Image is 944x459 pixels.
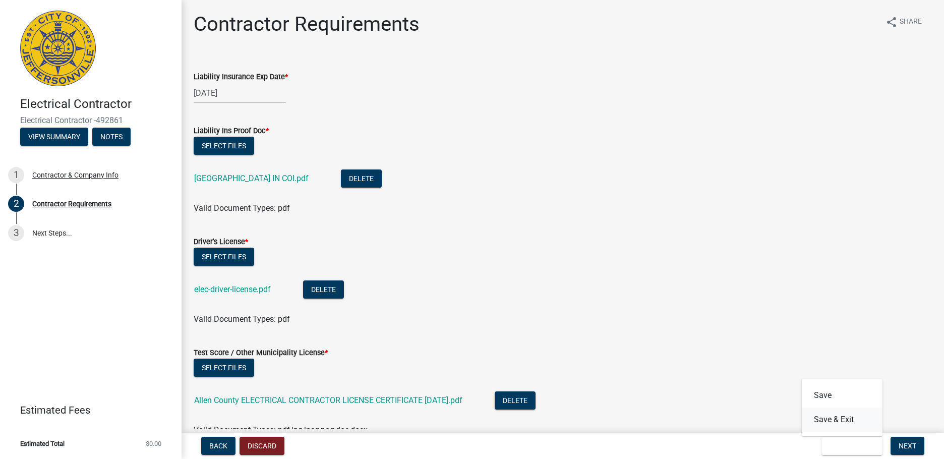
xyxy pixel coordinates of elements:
a: [GEOGRAPHIC_DATA] IN COI.pdf [194,174,309,183]
button: Select files [194,248,254,266]
span: Next [899,442,916,450]
span: Valid Document Types: pdf [194,203,290,213]
span: Share [900,16,922,28]
button: Save [802,383,882,408]
button: Select files [194,137,254,155]
a: Estimated Fees [8,400,165,420]
label: Test Score / Other Municipality License [194,350,328,357]
wm-modal-confirm: Delete Document [341,175,382,184]
a: Allen County ELECTRICAL CONTRACTOR LICENSE CERTIFICATE [DATE].pdf [194,395,462,405]
span: Back [209,442,227,450]
wm-modal-confirm: Delete Document [495,396,536,406]
button: Delete [495,391,536,410]
button: Delete [341,169,382,188]
wm-modal-confirm: Notes [92,133,131,141]
wm-modal-confirm: Summary [20,133,88,141]
button: Select files [194,359,254,377]
span: Valid Document Types: pdf,jpg,jpeg,png,doc,docx [194,425,368,435]
h1: Contractor Requirements [194,12,420,36]
div: 2 [8,196,24,212]
input: mm/dd/yyyy [194,83,286,103]
span: Valid Document Types: pdf [194,314,290,324]
span: $0.00 [146,440,161,447]
button: Back [201,437,235,455]
button: Save & Exit [821,437,882,455]
div: 1 [8,167,24,183]
img: City of Jeffersonville, Indiana [20,11,96,86]
label: Liability Ins Proof Doc [194,128,269,135]
button: Notes [92,128,131,146]
button: shareShare [877,12,930,32]
wm-modal-confirm: Delete Document [303,285,344,295]
button: Next [891,437,924,455]
div: Save & Exit [802,379,882,436]
div: Contractor & Company Info [32,171,119,179]
label: Liability Insurance Exp Date [194,74,288,81]
label: Driver's License [194,239,248,246]
button: View Summary [20,128,88,146]
h4: Electrical Contractor [20,97,173,111]
span: Save & Exit [830,442,868,450]
i: share [886,16,898,28]
div: Contractor Requirements [32,200,111,207]
div: 3 [8,225,24,241]
span: Estimated Total [20,440,65,447]
span: Electrical Contractor -492861 [20,116,161,125]
button: Delete [303,280,344,299]
a: elec-driver-license.pdf [194,284,271,294]
button: Discard [240,437,284,455]
button: Save & Exit [802,408,882,432]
